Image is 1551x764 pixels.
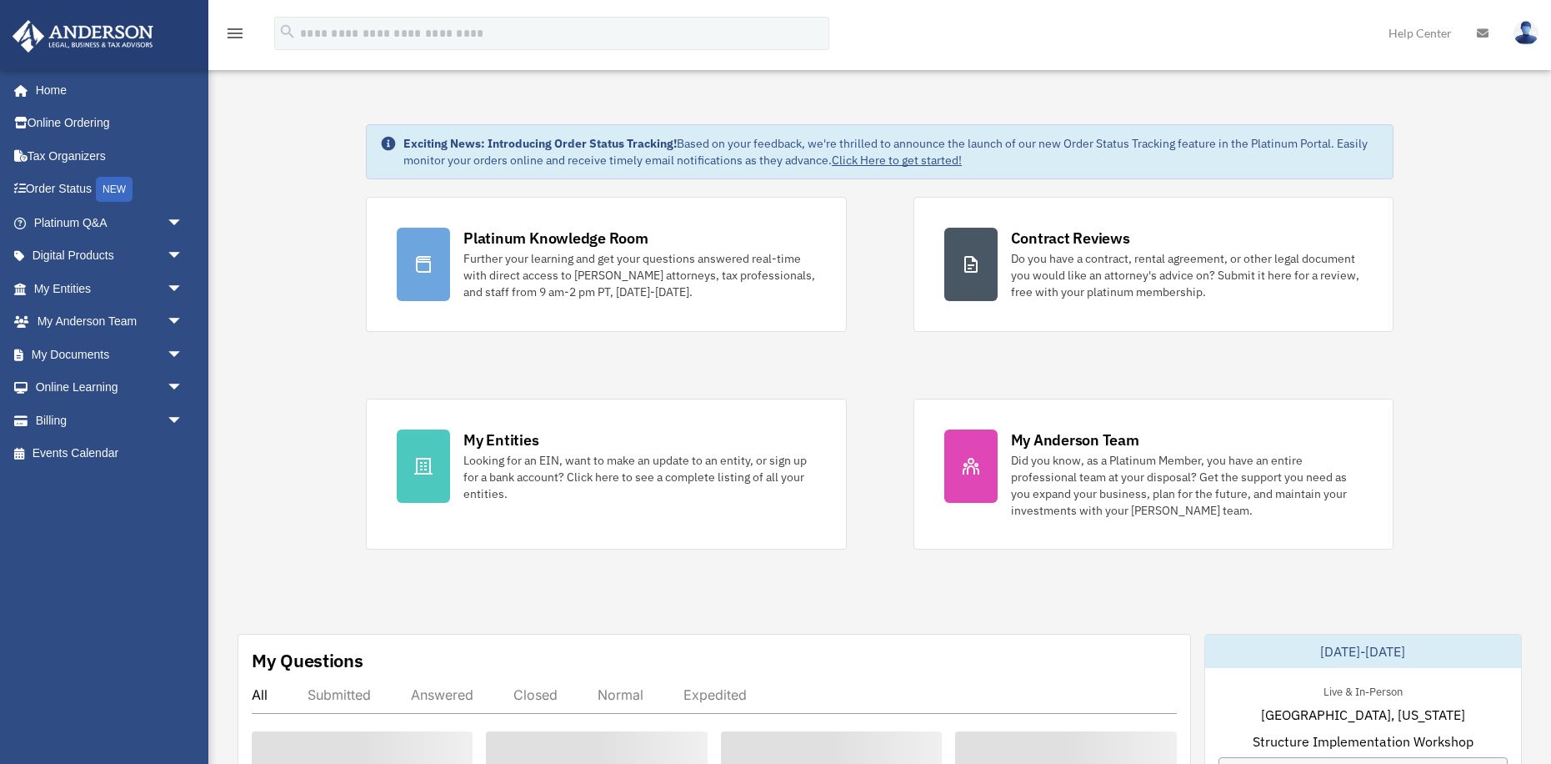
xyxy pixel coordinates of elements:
div: My Anderson Team [1011,430,1139,450]
div: Expedited [683,686,747,703]
a: Billingarrow_drop_down [12,404,208,437]
a: Order StatusNEW [12,173,208,207]
div: Did you know, as a Platinum Member, you have an entire professional team at your disposal? Get th... [1011,452,1363,519]
a: menu [225,29,245,43]
a: Click Here to get started! [832,153,962,168]
a: Online Ordering [12,107,208,140]
span: [GEOGRAPHIC_DATA], [US_STATE] [1261,705,1465,725]
a: Platinum Knowledge Room Further your learning and get your questions answered real-time with dire... [366,197,846,332]
a: Digital Productsarrow_drop_down [12,239,208,273]
div: Looking for an EIN, want to make an update to an entity, or sign up for a bank account? Click her... [463,452,815,502]
div: Live & In-Person [1310,681,1416,699]
span: Structure Implementation Workshop [1253,731,1473,751]
div: Based on your feedback, we're thrilled to announce the launch of our new Order Status Tracking fe... [403,135,1379,168]
span: arrow_drop_down [167,404,200,438]
i: menu [225,23,245,43]
a: My Documentsarrow_drop_down [12,338,208,371]
span: arrow_drop_down [167,338,200,372]
a: My Anderson Team Did you know, as a Platinum Member, you have an entire professional team at your... [913,399,1393,550]
div: Normal [598,686,643,703]
div: My Entities [463,430,538,450]
span: arrow_drop_down [167,239,200,274]
i: search [278,23,297,41]
div: [DATE]-[DATE] [1205,635,1521,668]
div: Do you have a contract, rental agreement, or other legal document you would like an attorney's ad... [1011,250,1363,300]
span: arrow_drop_down [167,305,200,339]
div: Platinum Knowledge Room [463,228,648,249]
a: Events Calendar [12,437,208,470]
div: Submitted [308,686,371,703]
img: User Pic [1513,21,1538,45]
a: My Anderson Teamarrow_drop_down [12,305,208,339]
span: arrow_drop_down [167,272,200,306]
img: Anderson Advisors Platinum Portal [8,20,158,53]
a: My Entities Looking for an EIN, want to make an update to an entity, or sign up for a bank accoun... [366,399,846,550]
div: Contract Reviews [1011,228,1130,249]
a: Contract Reviews Do you have a contract, rental agreement, or other legal document you would like... [913,197,1393,332]
div: All [252,686,268,703]
div: Closed [513,686,558,703]
a: Tax Organizers [12,139,208,173]
a: Platinum Q&Aarrow_drop_down [12,206,208,239]
div: Answered [411,686,473,703]
a: Online Learningarrow_drop_down [12,371,208,405]
div: Further your learning and get your questions answered real-time with direct access to [PERSON_NAM... [463,250,815,300]
span: arrow_drop_down [167,206,200,240]
span: arrow_drop_down [167,371,200,405]
a: Home [12,73,200,107]
strong: Exciting News: Introducing Order Status Tracking! [403,136,677,151]
div: NEW [96,177,133,202]
div: My Questions [252,648,363,673]
a: My Entitiesarrow_drop_down [12,272,208,305]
